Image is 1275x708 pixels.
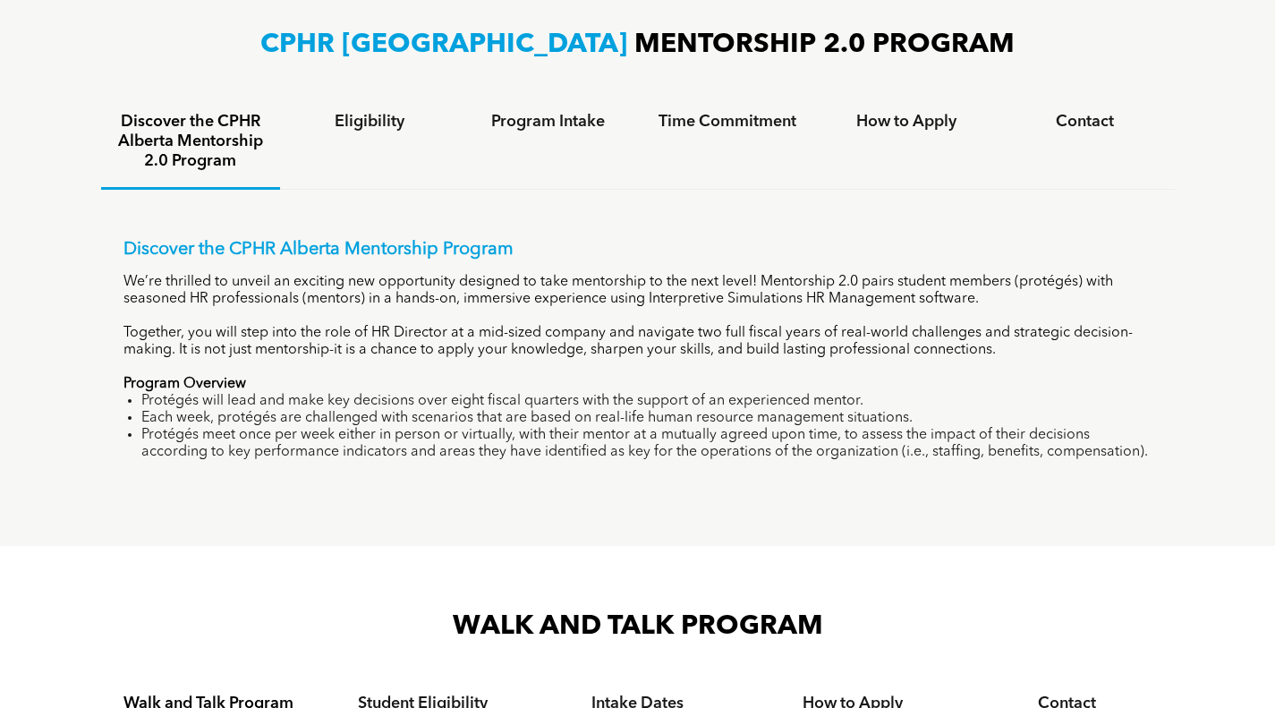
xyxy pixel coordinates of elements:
span: CPHR [GEOGRAPHIC_DATA] [260,31,627,58]
p: Discover the CPHR Alberta Mentorship Program [123,239,1152,260]
li: Each week, protégés are challenged with scenarios that are based on real-life human resource mana... [141,410,1152,427]
span: WALK AND TALK PROGRAM [453,613,823,640]
h4: Program Intake [475,112,622,132]
li: Protégés will lead and make key decisions over eight fiscal quarters with the support of an exper... [141,393,1152,410]
p: We’re thrilled to unveil an exciting new opportunity designed to take mentorship to the next leve... [123,274,1152,308]
strong: Program Overview [123,377,246,391]
h4: How to Apply [833,112,980,132]
h4: Contact [1012,112,1159,132]
h4: Time Commitment [654,112,801,132]
span: MENTORSHIP 2.0 PROGRAM [634,31,1015,58]
li: Protégés meet once per week either in person or virtually, with their mentor at a mutually agreed... [141,427,1152,461]
h4: Discover the CPHR Alberta Mentorship 2.0 Program [117,112,264,171]
h4: Eligibility [296,112,443,132]
p: Together, you will step into the role of HR Director at a mid-sized company and navigate two full... [123,325,1152,359]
